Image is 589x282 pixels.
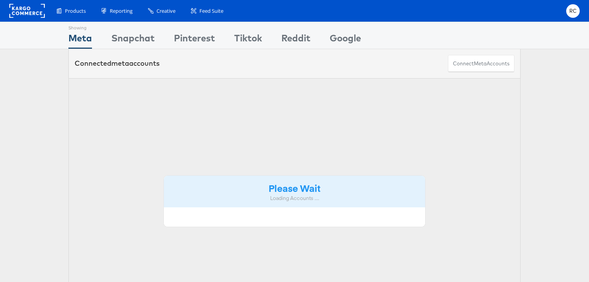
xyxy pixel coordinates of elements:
[569,9,577,14] span: RC
[448,55,514,72] button: ConnectmetaAccounts
[269,181,320,194] strong: Please Wait
[75,58,160,68] div: Connected accounts
[65,7,86,15] span: Products
[281,31,310,49] div: Reddit
[111,31,155,49] div: Snapchat
[474,60,487,67] span: meta
[199,7,223,15] span: Feed Suite
[234,31,262,49] div: Tiktok
[68,31,92,49] div: Meta
[330,31,361,49] div: Google
[174,31,215,49] div: Pinterest
[110,7,133,15] span: Reporting
[157,7,175,15] span: Creative
[111,59,129,68] span: meta
[170,195,419,202] div: Loading Accounts ....
[68,22,92,31] div: Showing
